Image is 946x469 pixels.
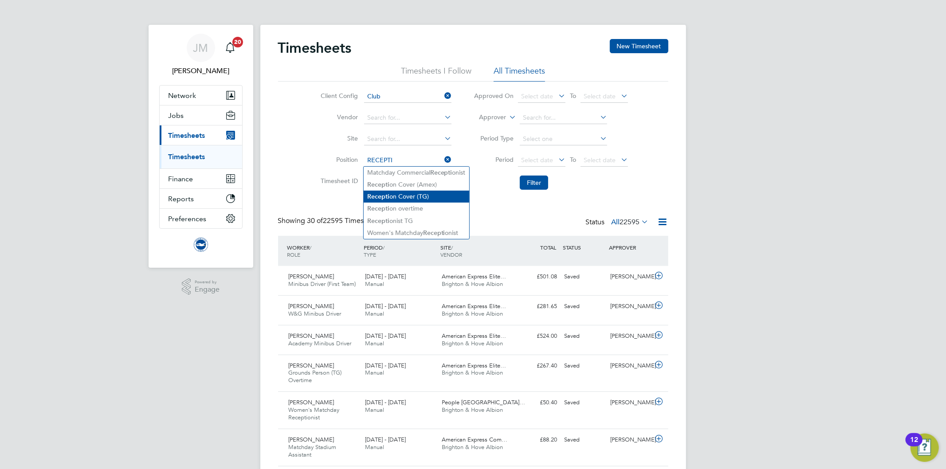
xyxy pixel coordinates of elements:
button: Reports [160,189,242,208]
button: Timesheets [160,125,242,145]
h2: Timesheets [278,39,352,57]
span: [DATE] - [DATE] [365,399,406,406]
span: Brighton & Hove Albion [442,280,503,288]
span: Select date [521,156,553,164]
input: Search for... [520,112,607,124]
input: Search for... [364,154,451,167]
div: [PERSON_NAME] [607,329,653,344]
span: Network [169,91,196,100]
input: Search for... [364,133,451,145]
li: Women's Matchday onist [364,227,469,239]
a: 20 [221,34,239,62]
div: Showing [278,216,383,226]
span: Women's Matchday Receptionist [289,406,340,421]
span: American Express Com… [442,436,507,443]
span: / [383,244,385,251]
button: Network [160,86,242,105]
span: 20 [232,37,243,47]
li: Timesheets I Follow [401,66,471,82]
div: 12 [910,440,918,451]
span: Timesheets [169,131,205,140]
span: [PERSON_NAME] [289,332,334,340]
span: JM [193,42,208,54]
div: PERIOD [361,239,438,262]
div: Status [586,216,651,229]
div: £281.65 [515,299,561,314]
li: Matchday Commercial onist [364,167,469,179]
div: Saved [561,270,607,284]
span: Jo Morris [159,66,243,76]
div: [PERSON_NAME] [607,433,653,447]
span: [DATE] - [DATE] [365,302,406,310]
li: onist TG [364,215,469,227]
span: [DATE] - [DATE] [365,436,406,443]
span: [PERSON_NAME] [289,436,334,443]
span: Manual [365,369,384,376]
div: WORKER [285,239,362,262]
label: All [612,218,649,227]
button: New Timesheet [610,39,668,53]
span: Brighton & Hove Albion [442,369,503,376]
span: Engage [195,286,220,293]
button: Jobs [160,106,242,125]
div: APPROVER [607,239,653,255]
a: JM[PERSON_NAME] [159,34,243,76]
nav: Main navigation [149,25,253,268]
span: Academy Minibus Driver [289,340,352,347]
span: [DATE] - [DATE] [365,332,406,340]
b: Recepti [430,169,452,176]
a: Go to home page [159,238,243,252]
button: Finance [160,169,242,188]
label: Site [318,134,358,142]
a: Powered byEngage [182,278,220,295]
b: Recepti [367,217,389,225]
label: Period Type [474,134,514,142]
b: Recepti [367,193,389,200]
li: on Cover (Amex) [364,179,469,191]
span: Manual [365,443,384,451]
span: Brighton & Hove Albion [442,406,503,414]
div: £501.08 [515,270,561,284]
span: Brighton & Hove Albion [442,340,503,347]
span: 22595 [620,218,640,227]
div: £267.40 [515,359,561,373]
span: American Express Elite… [442,332,506,340]
span: Finance [169,175,193,183]
span: TOTAL [541,244,557,251]
span: Grounds Person (TG) Overtime [289,369,342,384]
label: Vendor [318,113,358,121]
label: Approved On [474,92,514,100]
b: Recepti [367,205,389,212]
span: To [567,154,579,165]
span: [PERSON_NAME] [289,362,334,369]
span: Preferences [169,215,207,223]
span: Powered by [195,278,220,286]
div: STATUS [561,239,607,255]
div: SITE [438,239,515,262]
span: 22595 Timesheets [307,216,381,225]
li: on Cover (TG) [364,191,469,203]
span: Matchday Stadium Assistant [289,443,337,458]
div: [PERSON_NAME] [607,395,653,410]
span: Manual [365,340,384,347]
span: Brighton & Hove Albion [442,310,503,317]
span: Select date [521,92,553,100]
div: Saved [561,433,607,447]
span: 30 of [307,216,323,225]
img: brightonandhovealbion-logo-retina.png [194,238,208,252]
span: American Express Elite… [442,362,506,369]
span: Manual [365,280,384,288]
label: Timesheet ID [318,177,358,185]
div: Saved [561,299,607,314]
div: Timesheets [160,145,242,168]
span: W&G Minibus Driver [289,310,342,317]
div: [PERSON_NAME]` [607,299,653,314]
div: Saved [561,395,607,410]
div: £524.00 [515,329,561,344]
span: / [451,244,453,251]
span: [DATE] - [DATE] [365,362,406,369]
label: Position [318,156,358,164]
b: Recepti [423,229,445,237]
span: [PERSON_NAME] [289,273,334,280]
span: / [310,244,312,251]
